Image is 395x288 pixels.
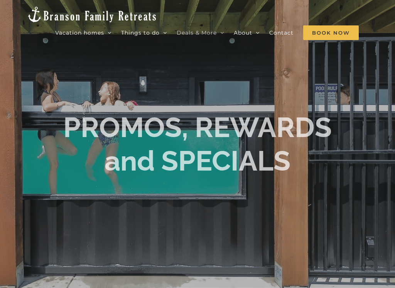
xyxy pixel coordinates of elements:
[303,25,359,40] a: Book Now
[269,30,294,35] span: Contact
[234,30,252,35] span: About
[55,30,104,35] span: Vacation homes
[177,30,217,35] span: Deals & More
[121,30,160,35] span: Things to do
[177,25,224,40] a: Deals & More
[269,25,294,40] a: Contact
[63,111,332,177] h1: PROMOS, REWARDS and SPECIALS
[234,25,260,40] a: About
[55,25,111,40] a: Vacation homes
[27,6,157,23] img: Branson Family Retreats Logo
[55,25,368,40] nav: Main Menu
[121,25,167,40] a: Things to do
